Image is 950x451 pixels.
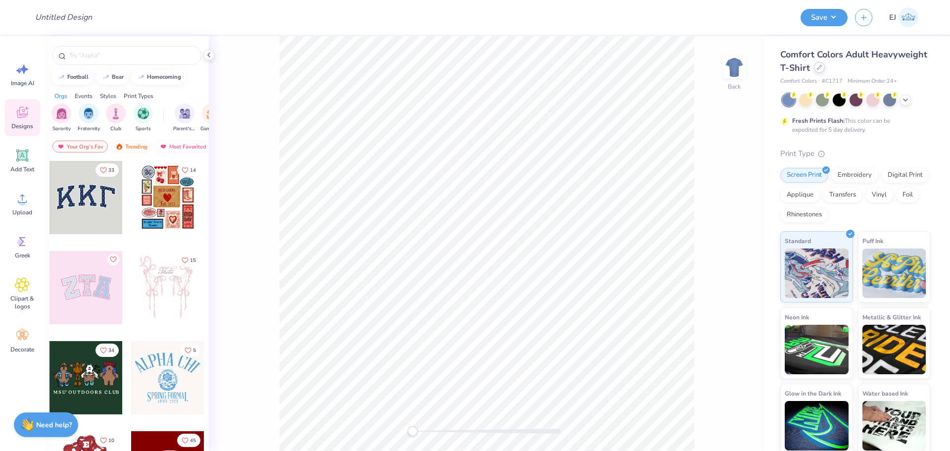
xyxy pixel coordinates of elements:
[896,188,919,202] div: Foil
[111,141,152,152] div: Trending
[132,70,186,85] button: homecoming
[785,249,849,298] img: Standard
[36,420,72,430] strong: Need help?
[785,388,841,399] span: Glow in the Dark Ink
[822,77,843,86] span: # C1717
[78,125,100,133] span: Fraternity
[180,344,200,357] button: Like
[177,163,200,177] button: Like
[133,103,153,133] button: filter button
[780,49,927,74] span: Comfort Colors Adult Heavyweight T-Shirt
[52,125,71,133] span: Sorority
[54,92,67,100] div: Orgs
[51,103,71,133] button: filter button
[155,141,211,152] div: Most Favorited
[10,346,34,353] span: Decorate
[137,74,145,80] img: trend_line.gif
[95,434,119,447] button: Like
[792,117,845,125] strong: Fresh Prints Flash:
[801,9,848,26] button: Save
[862,401,926,451] img: Water based Ink
[57,74,65,80] img: trend_line.gif
[780,188,820,202] div: Applique
[57,143,65,150] img: most_fav.gif
[75,92,93,100] div: Events
[792,116,914,134] div: This color can be expedited for 5 day delivery.
[115,143,123,150] img: trending.gif
[67,74,89,80] div: football
[848,77,897,86] span: Minimum Order: 24 +
[728,82,741,91] div: Back
[6,295,39,310] span: Clipart & logos
[200,103,223,133] div: filter for Game Day
[200,103,223,133] button: filter button
[831,168,878,183] div: Embroidery
[11,79,34,87] span: Image AI
[780,168,828,183] div: Screen Print
[899,7,918,27] img: Elliah Jace Mercado
[110,108,121,119] img: Club Image
[27,7,100,27] input: Untitled Design
[190,438,196,443] span: 45
[862,325,926,374] img: Metallic & Glitter Ink
[112,74,124,80] div: bear
[52,141,108,152] div: Your Org's Fav
[780,77,817,86] span: Comfort Colors
[785,325,849,374] img: Neon Ink
[96,70,128,85] button: bear
[200,125,223,133] span: Game Day
[147,74,181,80] div: homecoming
[102,74,110,80] img: trend_line.gif
[862,236,883,246] span: Puff Ink
[106,103,126,133] div: filter for Club
[408,426,418,436] div: Accessibility label
[110,125,121,133] span: Club
[177,253,200,267] button: Like
[785,312,809,322] span: Neon Ink
[11,122,33,130] span: Designs
[785,401,849,451] img: Glow in the Dark Ink
[173,103,196,133] button: filter button
[179,108,190,119] img: Parent's Weekend Image
[108,348,114,353] span: 34
[106,103,126,133] button: filter button
[78,103,100,133] button: filter button
[52,70,93,85] button: football
[83,108,94,119] img: Fraternity Image
[889,12,896,23] span: EJ
[107,253,119,265] button: Like
[780,148,930,159] div: Print Type
[780,207,828,222] div: Rhinestones
[95,163,119,177] button: Like
[78,103,100,133] div: filter for Fraternity
[159,143,167,150] img: most_fav.gif
[206,108,218,119] img: Game Day Image
[10,165,34,173] span: Add Text
[136,125,151,133] span: Sports
[12,208,32,216] span: Upload
[193,348,196,353] span: 5
[823,188,862,202] div: Transfers
[785,236,811,246] span: Standard
[173,103,196,133] div: filter for Parent's Weekend
[108,438,114,443] span: 10
[862,312,921,322] span: Metallic & Glitter Ink
[124,92,153,100] div: Print Types
[885,7,923,27] a: EJ
[108,168,114,173] span: 33
[190,258,196,263] span: 15
[190,168,196,173] span: 14
[862,388,908,399] span: Water based Ink
[51,103,71,133] div: filter for Sorority
[133,103,153,133] div: filter for Sports
[881,168,929,183] div: Digital Print
[138,108,149,119] img: Sports Image
[865,188,893,202] div: Vinyl
[68,50,195,60] input: Try "Alpha"
[15,251,30,259] span: Greek
[100,92,116,100] div: Styles
[95,344,119,357] button: Like
[177,434,200,447] button: Like
[724,57,744,77] img: Back
[56,108,67,119] img: Sorority Image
